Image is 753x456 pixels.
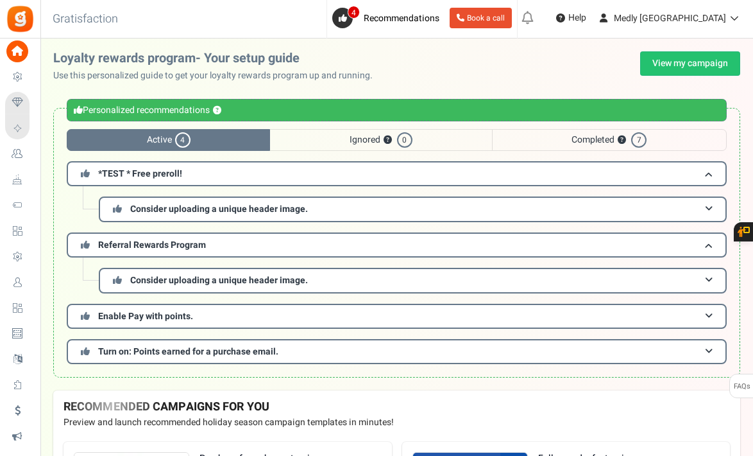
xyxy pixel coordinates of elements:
[175,132,190,148] span: 4
[98,310,193,323] span: Enable Pay with points.
[332,8,444,28] a: 4 Recommendations
[98,345,278,358] span: Turn on: Points earned for a purchase email.
[130,274,308,287] span: Consider uploading a unique header image.
[364,12,439,25] span: Recommendations
[63,416,730,429] p: Preview and launch recommended holiday season campaign templates in minutes!
[67,99,727,121] div: Personalized recommendations
[397,132,412,148] span: 0
[733,374,750,399] span: FAQs
[6,4,35,33] img: Gratisfaction
[38,6,132,32] h3: Gratisfaction
[631,132,647,148] span: 7
[551,8,591,28] a: Help
[492,129,727,151] span: Completed
[213,107,221,115] button: ?
[130,202,308,216] span: Consider uploading a unique header image.
[640,51,740,76] a: View my campaign
[270,129,491,151] span: Ignored
[348,6,360,19] span: 4
[614,12,726,25] span: Medly [GEOGRAPHIC_DATA]
[67,129,270,151] span: Active
[618,136,626,145] button: ?
[384,136,392,145] button: ?
[98,167,182,180] span: *TEST * Free preroll!
[63,401,730,414] h4: RECOMMENDED CAMPAIGNS FOR YOU
[53,51,383,66] h2: Loyalty rewards program- Your setup guide
[450,8,512,28] a: Book a call
[565,12,586,24] span: Help
[53,69,383,82] p: Use this personalized guide to get your loyalty rewards program up and running.
[98,238,206,252] span: Referral Rewards Program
